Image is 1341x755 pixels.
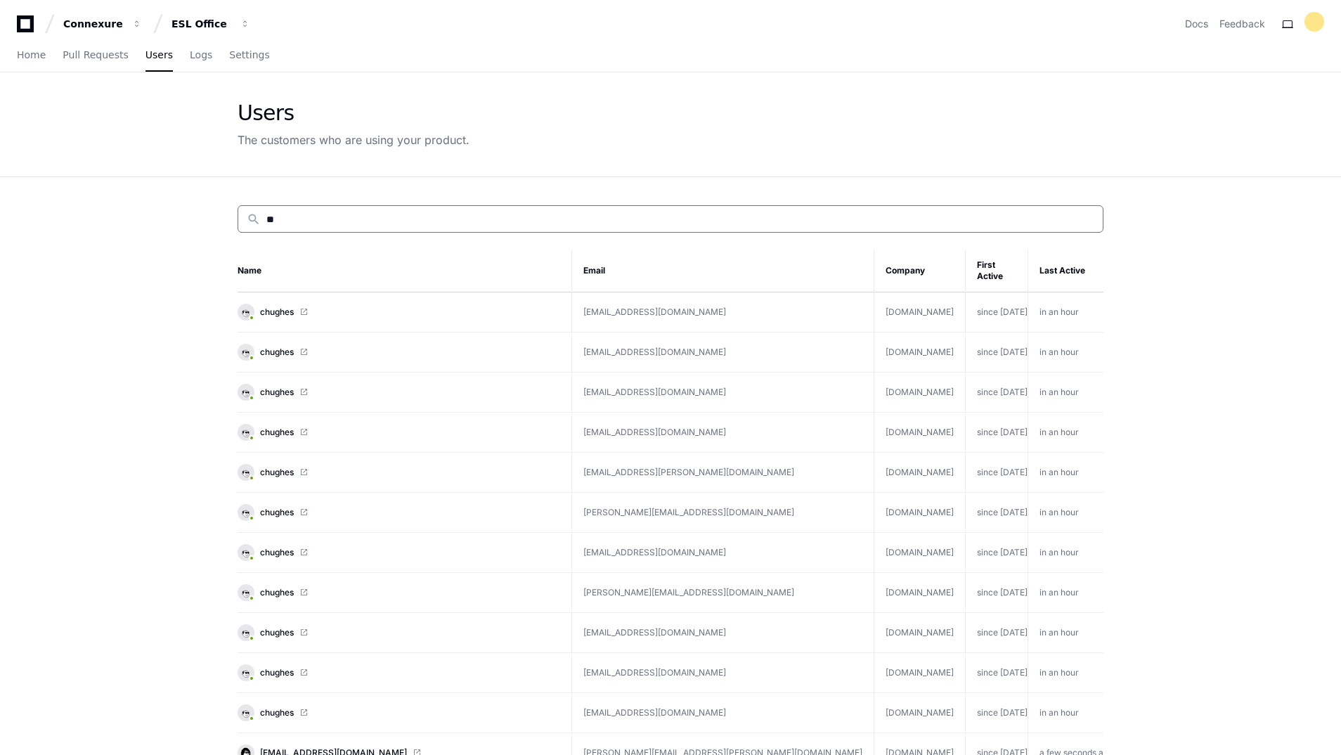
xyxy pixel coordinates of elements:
td: [EMAIL_ADDRESS][DOMAIN_NAME] [572,373,874,413]
td: [DOMAIN_NAME] [874,333,966,373]
span: chughes [260,306,294,318]
td: [DOMAIN_NAME] [874,373,966,413]
a: chughes [238,344,560,361]
td: since [DATE] [966,533,1028,573]
th: Company [874,250,966,292]
td: since [DATE] [966,613,1028,653]
td: since [DATE] [966,493,1028,533]
td: [PERSON_NAME][EMAIL_ADDRESS][DOMAIN_NAME] [572,573,874,613]
th: Email [572,250,874,292]
td: [DOMAIN_NAME] [874,292,966,333]
a: chughes [238,464,560,481]
button: ESL Office [166,11,256,37]
td: [DOMAIN_NAME] [874,413,966,453]
img: 13.svg [239,345,252,359]
td: since [DATE] [966,453,1028,493]
a: chughes [238,304,560,321]
th: Last Active [1028,250,1114,292]
a: chughes [238,504,560,521]
span: Logs [190,51,212,59]
a: Pull Requests [63,39,128,72]
td: since [DATE] [966,653,1028,693]
td: in an hour [1028,653,1114,693]
div: ESL Office [171,17,232,31]
img: 13.svg [239,385,252,399]
span: chughes [260,547,294,558]
span: chughes [260,587,294,598]
span: chughes [260,427,294,438]
td: since [DATE] [966,292,1028,333]
img: 13.svg [239,626,252,639]
a: chughes [238,664,560,681]
td: [DOMAIN_NAME] [874,573,966,613]
td: in an hour [1028,413,1114,453]
td: [DOMAIN_NAME] [874,533,966,573]
td: since [DATE] [966,573,1028,613]
a: Home [17,39,46,72]
button: Feedback [1219,17,1265,31]
span: chughes [260,707,294,718]
td: in an hour [1028,613,1114,653]
td: [EMAIL_ADDRESS][DOMAIN_NAME] [572,693,874,733]
th: Name [238,250,572,292]
span: chughes [260,347,294,358]
td: in an hour [1028,333,1114,373]
td: [DOMAIN_NAME] [874,453,966,493]
span: Users [145,51,173,59]
a: chughes [238,584,560,601]
td: [EMAIL_ADDRESS][DOMAIN_NAME] [572,333,874,373]
td: since [DATE] [966,373,1028,413]
span: Home [17,51,46,59]
span: chughes [260,667,294,678]
span: chughes [260,507,294,518]
div: Users [238,101,469,126]
a: Docs [1185,17,1208,31]
td: [EMAIL_ADDRESS][DOMAIN_NAME] [572,413,874,453]
td: [DOMAIN_NAME] [874,693,966,733]
a: chughes [238,624,560,641]
img: 13.svg [239,305,252,318]
span: chughes [260,627,294,638]
a: chughes [238,544,560,561]
td: in an hour [1028,453,1114,493]
td: [DOMAIN_NAME] [874,493,966,533]
td: [EMAIL_ADDRESS][DOMAIN_NAME] [572,533,874,573]
button: Connexure [58,11,148,37]
div: The customers who are using your product. [238,131,469,148]
img: 13.svg [239,586,252,599]
td: in an hour [1028,573,1114,613]
td: [EMAIL_ADDRESS][DOMAIN_NAME] [572,292,874,333]
a: chughes [238,424,560,441]
th: First Active [966,250,1028,292]
img: 13.svg [239,505,252,519]
span: chughes [260,467,294,478]
td: [EMAIL_ADDRESS][DOMAIN_NAME] [572,613,874,653]
td: since [DATE] [966,693,1028,733]
span: chughes [260,387,294,398]
span: Pull Requests [63,51,128,59]
a: chughes [238,384,560,401]
td: since [DATE] [966,333,1028,373]
td: [DOMAIN_NAME] [874,653,966,693]
a: Logs [190,39,212,72]
a: Users [145,39,173,72]
td: in an hour [1028,693,1114,733]
td: [PERSON_NAME][EMAIL_ADDRESS][DOMAIN_NAME] [572,493,874,533]
td: [DOMAIN_NAME] [874,613,966,653]
td: [EMAIL_ADDRESS][DOMAIN_NAME] [572,653,874,693]
span: Settings [229,51,269,59]
td: in an hour [1028,292,1114,333]
td: in an hour [1028,533,1114,573]
img: 13.svg [239,425,252,439]
a: Settings [229,39,269,72]
img: 13.svg [239,706,252,719]
td: in an hour [1028,373,1114,413]
mat-icon: search [247,212,261,226]
img: 13.svg [239,465,252,479]
td: in an hour [1028,493,1114,533]
td: [EMAIL_ADDRESS][PERSON_NAME][DOMAIN_NAME] [572,453,874,493]
img: 13.svg [239,666,252,679]
div: Connexure [63,17,124,31]
td: since [DATE] [966,413,1028,453]
a: chughes [238,704,560,721]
